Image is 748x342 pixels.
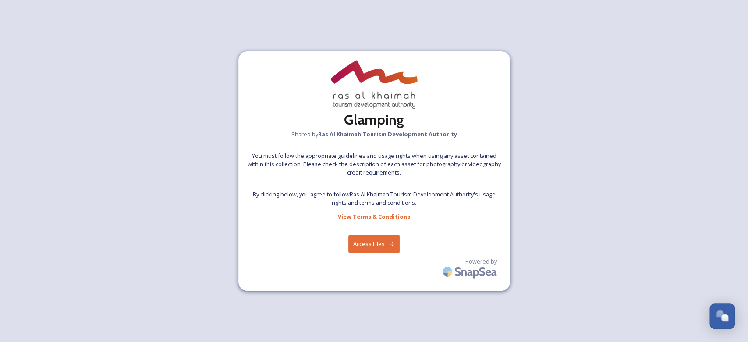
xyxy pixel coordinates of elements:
span: You must follow the appropriate guidelines and usage rights when using any asset contained within... [247,152,501,177]
img: raktda_eng_new-stacked-logo_rgb.png [330,60,418,109]
span: Powered by [465,257,497,266]
a: View Terms & Conditions [338,211,410,222]
button: Access Files [348,235,400,253]
span: Shared by [291,130,457,139]
button: Open Chat [709,303,735,329]
strong: View Terms & Conditions [338,213,410,221]
h2: Glamping [344,109,404,130]
strong: Ras Al Khaimah Tourism Development Authority [318,130,457,138]
span: By clicking below, you agree to follow Ras Al Khaimah Tourism Development Authority 's usage righ... [247,190,501,207]
img: SnapSea Logo [440,261,501,282]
